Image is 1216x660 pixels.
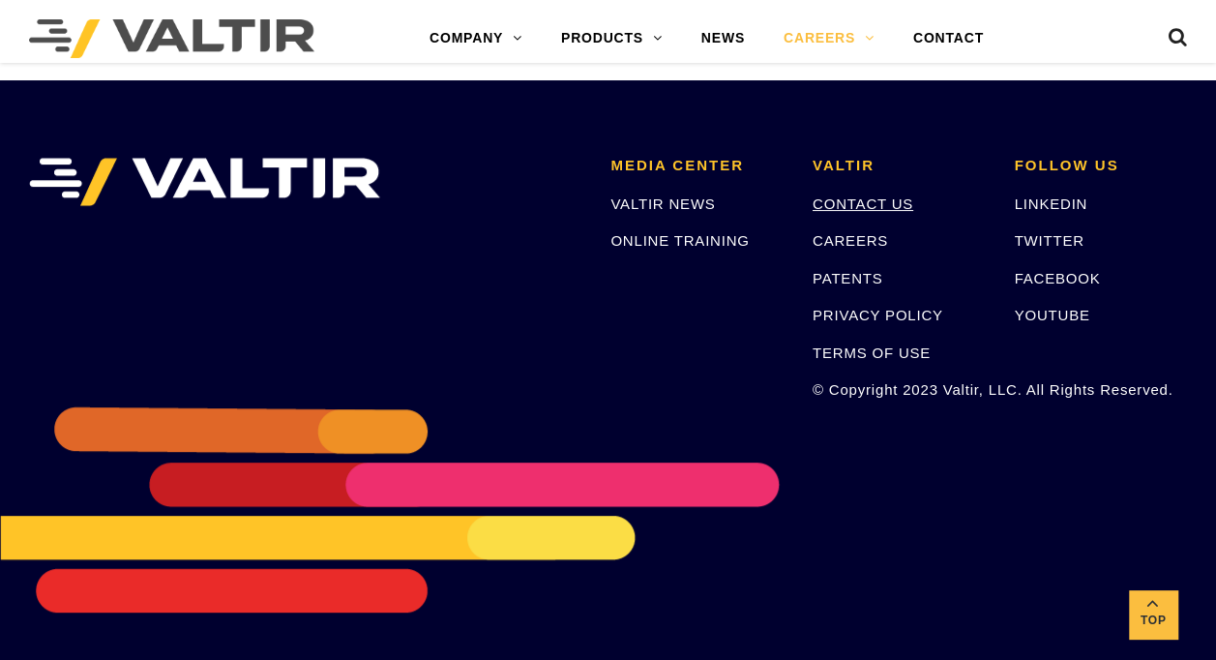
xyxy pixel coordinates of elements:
[1014,307,1089,323] a: YOUTUBE
[813,345,931,361] a: TERMS OF USE
[29,158,380,206] img: VALTIR
[1129,610,1177,632] span: Top
[813,307,943,323] a: PRIVACY POLICY
[813,378,986,401] p: © Copyright 2023 Valtir, LLC. All Rights Reserved.
[894,19,1003,58] a: CONTACT
[1014,270,1100,286] a: FACEBOOK
[813,158,986,174] h2: VALTIR
[813,195,913,212] a: CONTACT US
[29,19,314,58] img: Valtir
[410,19,542,58] a: COMPANY
[542,19,682,58] a: PRODUCTS
[1014,232,1083,249] a: TWITTER
[610,195,715,212] a: VALTIR NEWS
[1014,158,1187,174] h2: FOLLOW US
[610,232,749,249] a: ONLINE TRAINING
[813,270,883,286] a: PATENTS
[813,232,888,249] a: CAREERS
[1014,195,1087,212] a: LINKEDIN
[682,19,764,58] a: NEWS
[764,19,894,58] a: CAREERS
[610,158,784,174] h2: MEDIA CENTER
[1129,590,1177,639] a: Top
